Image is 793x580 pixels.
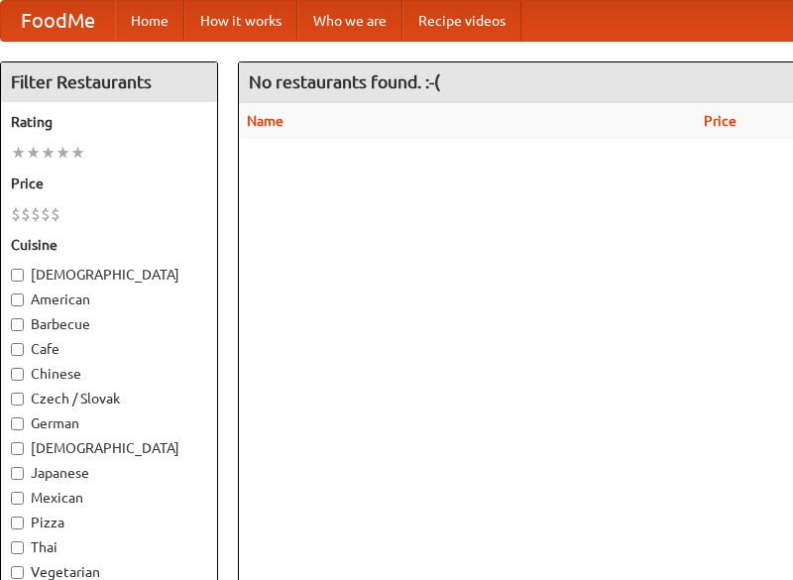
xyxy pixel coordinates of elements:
label: Barbecue [11,314,207,334]
label: Cafe [11,339,207,359]
li: ★ [41,142,56,164]
label: Czech / Slovak [11,389,207,408]
a: Recipe videos [402,1,521,41]
input: Pizza [11,517,24,529]
label: [DEMOGRAPHIC_DATA] [11,438,207,458]
h5: Price [11,174,207,193]
label: German [11,413,207,433]
input: Cafe [11,343,24,356]
li: ★ [26,142,41,164]
label: Pizza [11,513,207,532]
li: ★ [56,142,70,164]
h5: Rating [11,112,207,132]
li: $ [11,203,21,225]
label: Mexican [11,488,207,508]
label: American [11,290,207,309]
li: $ [51,203,60,225]
li: ★ [11,142,26,164]
input: Czech / Slovak [11,393,24,406]
label: Chinese [11,364,207,384]
input: [DEMOGRAPHIC_DATA] [11,442,24,455]
a: Name [247,113,283,129]
input: [DEMOGRAPHIC_DATA] [11,269,24,282]
li: $ [31,203,41,225]
input: Japanese [11,467,24,480]
input: Thai [11,541,24,554]
label: Thai [11,537,207,557]
li: ★ [70,142,85,164]
input: American [11,293,24,306]
h4: Filter Restaurants [1,62,217,102]
h5: Cuisine [11,235,207,255]
input: Mexican [11,492,24,505]
a: Home [115,1,184,41]
input: Chinese [11,368,24,381]
label: Japanese [11,463,207,483]
input: Vegetarian [11,566,24,579]
a: Price [704,113,736,129]
input: Barbecue [11,318,24,331]
ng-pluralize: No restaurants found. :-( [249,72,440,91]
li: $ [21,203,31,225]
a: How it works [184,1,297,41]
a: FoodMe [1,1,115,41]
input: German [11,417,24,430]
a: Who we are [297,1,402,41]
label: [DEMOGRAPHIC_DATA] [11,265,207,285]
li: $ [41,203,51,225]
